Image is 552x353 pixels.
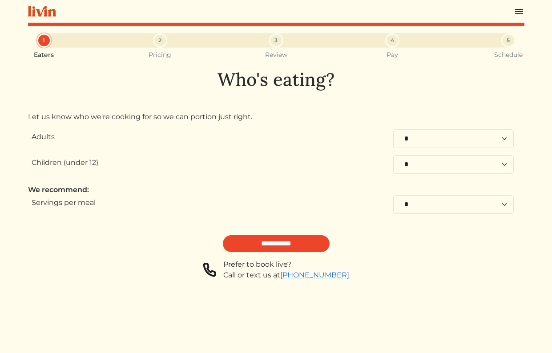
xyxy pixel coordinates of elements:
div: We recommend: [28,185,524,195]
small: Eaters [34,51,54,59]
div: Prefer to book live? [223,259,349,270]
label: Servings per meal [32,197,96,208]
span: 4 [391,36,394,44]
h1: Who's eating? [28,69,524,90]
small: Schedule [494,51,523,59]
small: Pricing [149,51,171,59]
img: phone-a8f1853615f4955a6c6381654e1c0f7430ed919b147d78756318837811cda3a7.svg [203,259,216,281]
img: livin-logo-a0d97d1a881af30f6274990eb6222085a2533c92bbd1e4f22c21b4f0d0e3210c.svg [28,6,56,17]
label: Adults [32,132,55,142]
img: menu_hamburger-cb6d353cf0ecd9f46ceae1c99ecbeb4a00e71ca567a856bd81f57e9d8c17bb26.svg [514,6,524,17]
span: 5 [507,36,510,44]
a: [PHONE_NUMBER] [280,271,349,279]
div: Call or text us at [223,270,349,281]
span: 2 [158,36,161,44]
label: Children (under 12) [32,157,98,168]
span: 3 [274,36,278,44]
p: Let us know who we're cooking for so we can portion just right. [28,112,524,122]
span: 1 [43,36,45,44]
small: Review [265,51,287,59]
small: Pay [387,51,398,59]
